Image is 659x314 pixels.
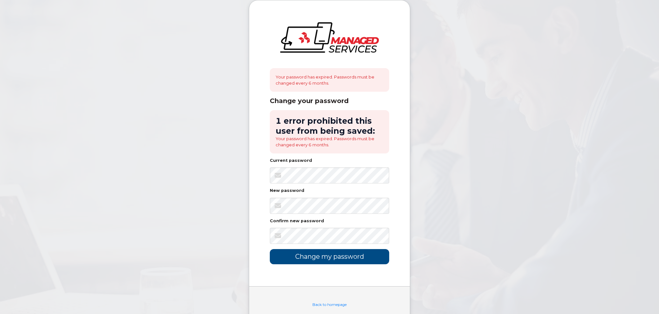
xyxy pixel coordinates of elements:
h2: 1 error prohibited this user from being saved: [276,116,383,136]
li: Your password has expired. Passwords must be changed every 6 months. [276,136,383,148]
label: Current password [270,159,312,163]
a: Back to homepage [312,302,347,307]
div: Your password has expired. Passwords must be changed every 6 months. [270,68,389,92]
img: logo-large.png [280,22,379,53]
label: New password [270,189,304,193]
input: Change my password [270,249,389,264]
label: Confirm new password [270,219,324,223]
div: Change your password [270,97,389,105]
